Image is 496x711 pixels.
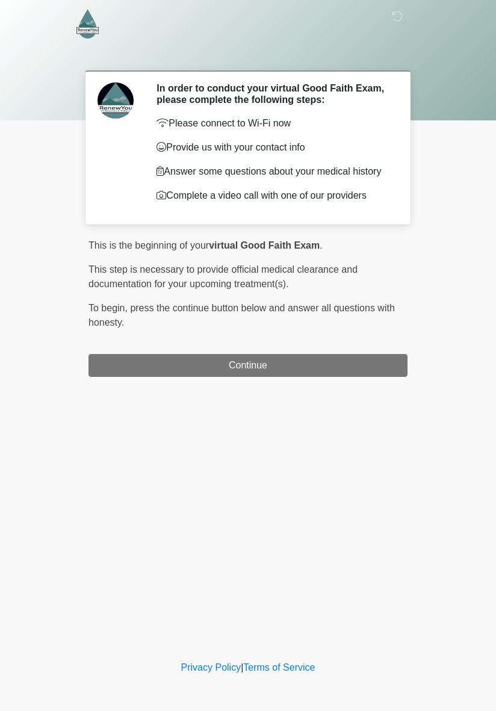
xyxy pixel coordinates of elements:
img: RenewYou IV Hydration and Wellness Logo [76,9,99,39]
h1: ‎ ‎ ‎ [79,43,417,66]
span: press the continue button below and answer all questions with honesty. [88,303,395,328]
span: . [320,240,322,250]
img: Agent Avatar [98,82,134,119]
span: This is the beginning of your [88,240,209,250]
p: Provide us with your contact info [157,140,389,155]
a: Terms of Service [243,662,315,672]
button: Continue [88,354,408,377]
span: This step is necessary to provide official medical clearance and documentation for your upcoming ... [88,264,358,289]
h2: In order to conduct your virtual Good Faith Exam, please complete the following steps: [157,82,389,105]
strong: virtual Good Faith Exam [209,240,320,250]
a: Privacy Policy [181,662,241,672]
p: Complete a video call with one of our providers [157,188,389,203]
span: To begin, [88,303,130,313]
a: | [241,662,243,672]
p: Please connect to Wi-Fi now [157,116,389,131]
p: Answer some questions about your medical history [157,164,389,179]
